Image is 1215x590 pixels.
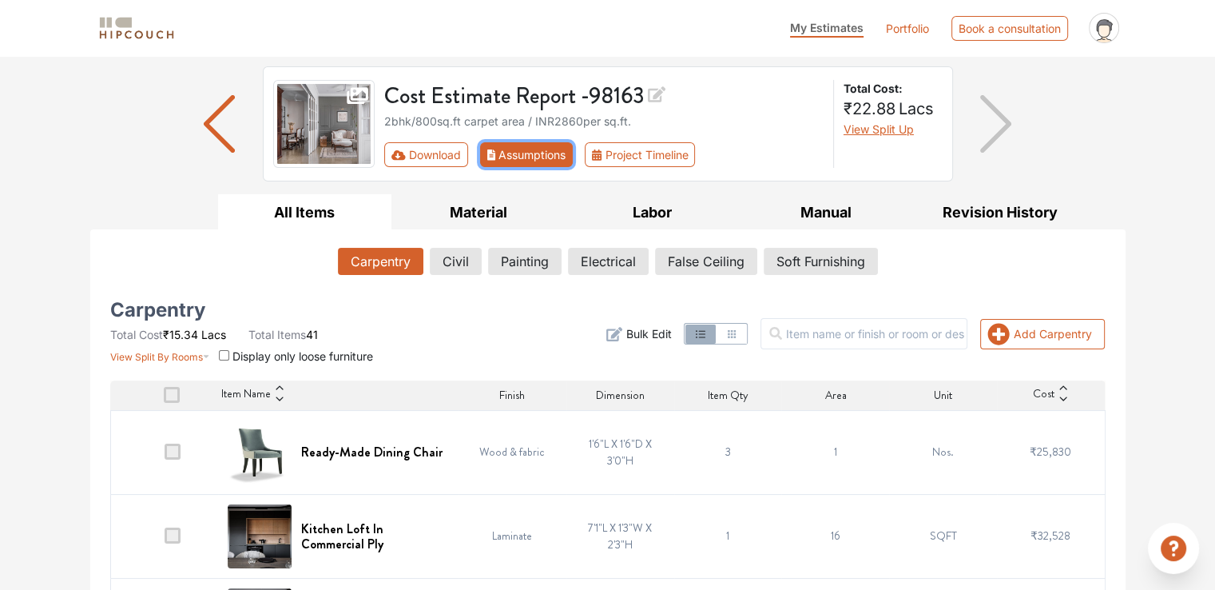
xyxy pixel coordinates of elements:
[480,142,574,167] button: Assumptions
[459,494,566,578] td: Laminate
[228,421,292,484] img: Ready-Made Dining Chair
[301,521,449,552] h6: Kitchen Loft In Commercial Ply
[844,121,914,138] button: View Split Up
[97,14,177,42] img: logo-horizontal.svg
[585,142,695,167] button: Project Timeline
[934,387,952,404] span: Unit
[228,504,292,568] img: Kitchen Loft In Commercial Ply
[790,21,864,34] span: My Estimates
[655,248,757,275] button: False Ceiling
[110,328,163,341] span: Total Cost
[110,351,203,363] span: View Split By Rooms
[384,113,824,130] div: 2bhk / 800 sq.ft carpet area / INR 2860 per sq.ft.
[488,248,562,275] button: Painting
[248,328,306,341] span: Total Items
[781,494,889,578] td: 16
[499,387,525,404] span: Finish
[980,319,1105,349] button: Add Carpentry
[163,328,198,341] span: ₹15.34
[566,194,740,230] button: Labor
[384,80,824,110] h3: Cost Estimate Report - 98163
[899,99,934,118] span: Lacs
[201,328,226,341] span: Lacs
[566,494,674,578] td: 7'1"L X 1'3"W X 2'3"H
[1030,528,1070,544] span: ₹32,528
[980,95,1011,153] img: arrow right
[886,20,929,37] a: Portfolio
[384,142,468,167] button: Download
[391,194,566,230] button: Material
[889,494,997,578] td: SQFT
[221,385,271,405] span: Item Name
[844,99,895,118] span: ₹22.88
[674,494,782,578] td: 1
[708,387,748,404] span: Item Qty
[204,95,235,153] img: arrow left
[781,410,889,494] td: 1
[430,248,482,275] button: Civil
[384,142,708,167] div: First group
[338,248,423,275] button: Carpentry
[760,318,967,349] input: Item name or finish or room or description
[232,349,373,363] span: Display only loose furniture
[1033,385,1054,405] span: Cost
[273,80,375,168] img: gallery
[739,194,913,230] button: Manual
[1030,444,1071,460] span: ₹25,830
[566,410,674,494] td: 1'6"L X 1'6"D X 3'0"H
[97,10,177,46] span: logo-horizontal.svg
[889,410,997,494] td: Nos.
[674,410,782,494] td: 3
[110,304,205,317] h5: Carpentry
[625,325,671,342] span: Bulk Edit
[459,410,566,494] td: Wood & fabric
[384,142,824,167] div: Toolbar with button groups
[248,326,318,343] li: 41
[568,248,649,275] button: Electrical
[844,80,939,97] strong: Total Cost:
[110,343,210,365] button: View Split By Rooms
[844,122,914,136] span: View Split Up
[913,194,1087,230] button: Revision History
[606,325,671,342] button: Bulk Edit
[764,248,878,275] button: Soft Furnishing
[596,387,645,404] span: Dimension
[301,444,443,460] h6: Ready-Made Dining Chair
[824,387,846,404] span: Area
[218,194,392,230] button: All Items
[951,16,1068,41] div: Book a consultation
